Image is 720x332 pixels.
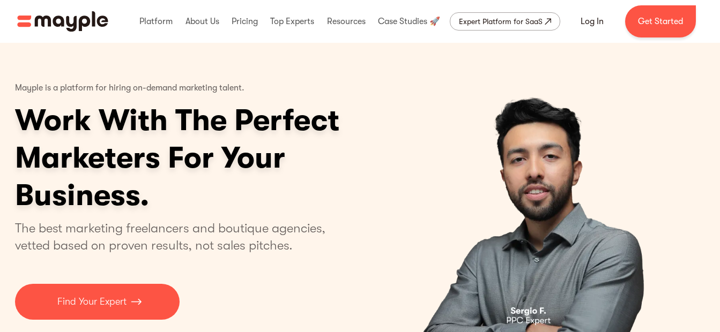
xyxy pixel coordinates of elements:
[15,75,244,102] p: Mayple is a platform for hiring on-demand marketing talent.
[15,220,338,254] p: The best marketing freelancers and boutique agencies, vetted based on proven results, not sales p...
[459,15,543,28] div: Expert Platform for SaaS
[15,284,180,320] a: Find Your Expert
[625,5,696,37] a: Get Started
[57,295,127,309] p: Find Your Expert
[450,12,560,31] a: Expert Platform for SaaS
[17,11,108,32] img: Mayple logo
[15,102,422,214] h1: Work With The Perfect Marketers For Your Business.
[568,9,617,34] a: Log In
